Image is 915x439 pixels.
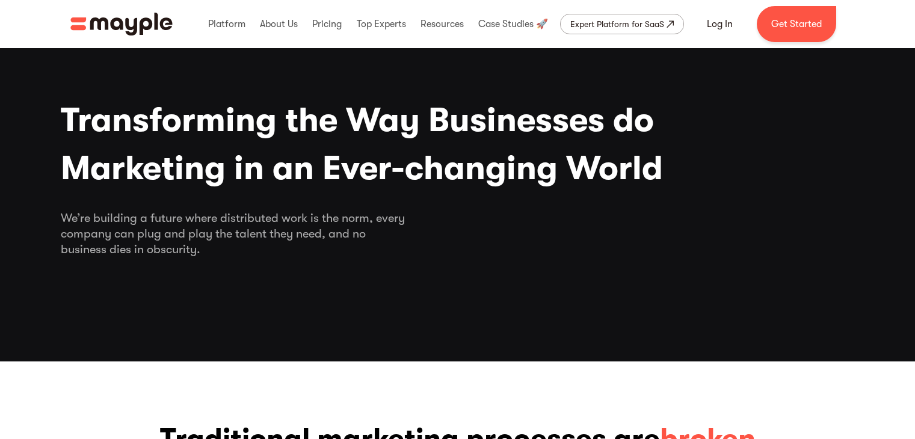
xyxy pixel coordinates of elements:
[560,14,684,34] a: Expert Platform for SaaS
[757,6,836,42] a: Get Started
[61,210,855,257] div: We’re building a future where distributed work is the norm, every
[70,13,173,35] a: home
[205,5,248,43] div: Platform
[692,10,747,38] a: Log In
[70,13,173,35] img: Mayple logo
[257,5,301,43] div: About Us
[61,242,855,257] span: business dies in obscurity.
[61,144,855,192] span: Marketing in an Ever-changing World
[354,5,409,43] div: Top Experts
[570,17,664,31] div: Expert Platform for SaaS
[309,5,345,43] div: Pricing
[417,5,467,43] div: Resources
[61,226,855,242] span: company can plug and play the talent they need, and no
[61,96,855,192] h1: Transforming the Way Businesses do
